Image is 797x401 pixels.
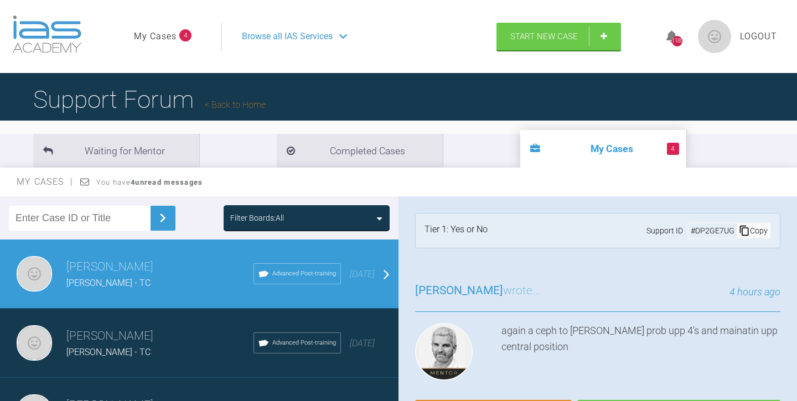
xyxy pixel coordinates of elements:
div: again a ceph to [PERSON_NAME] prob upp 4's and mainatin upp central position [501,323,780,385]
strong: 4 unread messages [131,178,203,186]
span: [PERSON_NAME] [415,284,503,297]
img: Ross Hobson [415,323,473,381]
span: [DATE] [350,338,375,348]
li: Waiting for Mentor [33,134,199,168]
span: Start New Case [510,32,578,41]
span: [PERSON_NAME] - TC [66,278,151,288]
a: Logout [740,29,777,44]
span: My Cases [17,176,74,187]
span: You have [96,178,203,186]
div: Copy [737,223,770,238]
span: 4 hours ago [729,286,780,298]
a: Start New Case [496,23,621,50]
li: Completed Cases [277,134,443,168]
h1: Support Forum [33,80,266,119]
span: 4 [179,29,192,41]
a: My Cases [134,29,177,44]
a: Back to Home [205,100,266,110]
h3: wrote... [415,282,541,300]
input: Enter Case ID or Title [9,206,151,231]
div: Filter Boards: All [230,212,284,224]
div: Tier 1: Yes or No [425,222,488,239]
img: profile.png [698,20,731,53]
span: Advanced Post-training [272,269,336,279]
span: Advanced Post-training [272,338,336,348]
img: Tom Crotty [17,325,52,361]
span: [PERSON_NAME] - TC [66,347,151,357]
img: Tom Crotty [17,256,52,291]
li: My Cases [520,130,686,168]
div: # DP2GE7UG [689,225,737,237]
img: chevronRight.28bd32b0.svg [154,209,172,227]
h3: [PERSON_NAME] [66,327,253,346]
h3: [PERSON_NAME] [66,258,253,277]
span: Support ID [646,225,683,237]
span: 4 [667,143,679,155]
div: 1180 [672,36,682,46]
img: logo-light.3e3ef733.png [13,15,81,53]
span: [DATE] [350,269,375,279]
span: Browse all IAS Services [242,29,333,44]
